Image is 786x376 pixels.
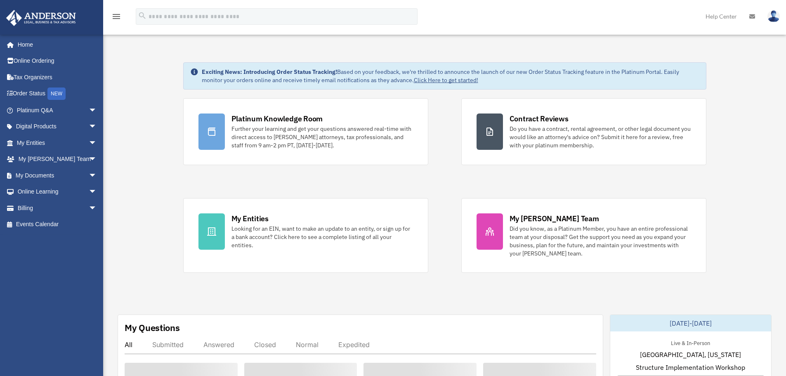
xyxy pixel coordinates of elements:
i: search [138,11,147,20]
div: Platinum Knowledge Room [231,114,323,124]
img: Anderson Advisors Platinum Portal [4,10,78,26]
span: arrow_drop_down [89,118,105,135]
strong: Exciting News: Introducing Order Status Tracking! [202,68,337,76]
a: Platinum Q&Aarrow_drop_down [6,102,109,118]
div: Expedited [338,341,370,349]
i: menu [111,12,121,21]
a: Online Learningarrow_drop_down [6,184,109,200]
img: User Pic [767,10,780,22]
span: arrow_drop_down [89,102,105,119]
div: Contract Reviews [510,114,569,124]
a: Order StatusNEW [6,85,109,102]
a: My [PERSON_NAME] Teamarrow_drop_down [6,151,109,168]
a: Click Here to get started! [414,76,478,84]
div: Further your learning and get your questions answered real-time with direct access to [PERSON_NAM... [231,125,413,149]
a: My Entitiesarrow_drop_down [6,135,109,151]
div: Looking for an EIN, want to make an update to an entity, or sign up for a bank account? Click her... [231,225,413,249]
div: NEW [47,87,66,100]
a: My Documentsarrow_drop_down [6,167,109,184]
div: Closed [254,341,276,349]
a: Online Ordering [6,53,109,69]
div: Do you have a contract, rental agreement, or other legal document you would like an attorney's ad... [510,125,691,149]
div: Normal [296,341,319,349]
a: Home [6,36,105,53]
div: My Entities [231,213,269,224]
div: My Questions [125,322,180,334]
div: Answered [203,341,234,349]
div: Live & In-Person [664,338,717,347]
div: Based on your feedback, we're thrilled to announce the launch of our new Order Status Tracking fe... [202,68,699,84]
span: [GEOGRAPHIC_DATA], [US_STATE] [640,350,741,359]
a: Digital Productsarrow_drop_down [6,118,109,135]
a: menu [111,14,121,21]
a: Billingarrow_drop_down [6,200,109,216]
a: Platinum Knowledge Room Further your learning and get your questions answered real-time with dire... [183,98,428,165]
a: Contract Reviews Do you have a contract, rental agreement, or other legal document you would like... [461,98,706,165]
a: Tax Organizers [6,69,109,85]
div: Submitted [152,341,184,349]
div: Did you know, as a Platinum Member, you have an entire professional team at your disposal? Get th... [510,225,691,258]
span: arrow_drop_down [89,167,105,184]
span: Structure Implementation Workshop [636,362,745,372]
div: [DATE]-[DATE] [610,315,771,331]
span: arrow_drop_down [89,135,105,151]
a: My [PERSON_NAME] Team Did you know, as a Platinum Member, you have an entire professional team at... [461,198,706,273]
span: arrow_drop_down [89,184,105,201]
span: arrow_drop_down [89,151,105,168]
span: arrow_drop_down [89,200,105,217]
a: My Entities Looking for an EIN, want to make an update to an entity, or sign up for a bank accoun... [183,198,428,273]
div: My [PERSON_NAME] Team [510,213,599,224]
div: All [125,341,132,349]
a: Events Calendar [6,216,109,233]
